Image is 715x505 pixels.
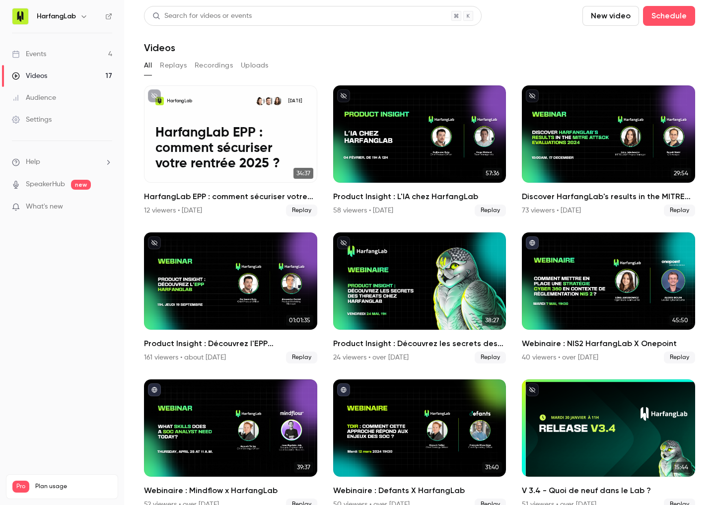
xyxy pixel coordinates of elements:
[522,232,695,363] a: 45:50Webinaire : NIS2 HarfangLab X Onepoint40 viewers • over [DATE]Replay
[333,191,506,203] h2: Product Insight : L'IA chez HarfangLab
[333,85,506,216] a: 57:36Product Insight : L'IA chez HarfangLab58 viewers • [DATE]Replay
[160,58,187,73] button: Replays
[144,485,317,497] h2: Webinaire : Mindflow x HarfangLab
[294,462,313,473] span: 39:37
[144,85,317,216] a: HarfangLab EPP : comment sécuriser votre rentrée 2025 ?HarfangLabLéna JakubowiczBastien Prodhomme...
[148,383,161,396] button: published
[148,89,161,102] button: unpublished
[526,89,539,102] button: unpublished
[333,85,506,216] li: Product Insight : L'IA chez HarfangLab
[241,58,269,73] button: Uploads
[526,383,539,396] button: unpublished
[293,168,313,179] span: 34:37
[333,353,409,362] div: 24 viewers • over [DATE]
[285,97,306,105] span: [DATE]
[475,205,506,216] span: Replay
[144,232,317,363] a: 01:01:35Product Insight : Découvrez l'EPP d'HarfangLab161 viewers • about [DATE]Replay
[482,315,502,326] span: 38:27
[286,315,313,326] span: 01:01:35
[148,236,161,249] button: unpublished
[273,97,282,105] img: Léna Jakubowicz
[167,98,192,104] p: HarfangLab
[333,338,506,350] h2: Product Insight : Découvrez les secrets des Threats chez HarfangLab
[144,58,152,73] button: All
[475,352,506,363] span: Replay
[522,85,695,216] a: 29:54Discover HarfangLab's results in the MITRE ATT&CK Evaluations 202473 viewers • [DATE]Replay
[12,71,47,81] div: Videos
[144,206,202,216] div: 12 viewers • [DATE]
[12,93,56,103] div: Audience
[669,315,691,326] span: 45:50
[522,191,695,203] h2: Discover HarfangLab's results in the MITRE ATT&CK Evaluations 2024
[144,6,695,499] section: Videos
[26,202,63,212] span: What's new
[12,49,46,59] div: Events
[671,168,691,179] span: 29:54
[522,353,598,362] div: 40 viewers • over [DATE]
[333,232,506,363] li: Product Insight : Découvrez les secrets des Threats chez HarfangLab
[526,236,539,249] button: published
[337,89,350,102] button: unpublished
[664,352,695,363] span: Replay
[37,11,76,21] h6: HarfangLab
[12,157,112,167] li: help-dropdown-opener
[12,115,52,125] div: Settings
[333,485,506,497] h2: Webinaire : Defants X HarfangLab
[100,203,112,212] iframe: Noticeable Trigger
[582,6,639,26] button: New video
[155,125,305,171] p: HarfangLab EPP : comment sécuriser votre rentrée 2025 ?
[152,11,252,21] div: Search for videos or events
[483,168,502,179] span: 57:36
[26,179,65,190] a: SpeakerHub
[256,97,265,105] img: Clothilde Fourdain
[522,485,695,497] h2: V 3.4 - Quoi de neuf dans le Lab ?
[144,191,317,203] h2: HarfangLab EPP : comment sécuriser votre rentrée 2025 ?
[664,205,695,216] span: Replay
[195,58,233,73] button: Recordings
[337,236,350,249] button: unpublished
[144,232,317,363] li: Product Insight : Découvrez l'EPP d'HarfangLab
[522,232,695,363] li: Webinaire : NIS2 HarfangLab X Onepoint
[71,180,91,190] span: new
[144,353,226,362] div: 161 viewers • about [DATE]
[522,338,695,350] h2: Webinaire : NIS2 HarfangLab X Onepoint
[643,6,695,26] button: Schedule
[522,206,581,216] div: 73 viewers • [DATE]
[12,481,29,493] span: Pro
[482,462,502,473] span: 31:40
[286,352,317,363] span: Replay
[671,462,691,473] span: 15:44
[333,232,506,363] a: 38:27Product Insight : Découvrez les secrets des Threats chez HarfangLab24 viewers • over [DATE]R...
[265,97,273,105] img: Bastien Prodhomme
[144,42,175,54] h1: Videos
[12,8,28,24] img: HarfangLab
[337,383,350,396] button: published
[286,205,317,216] span: Replay
[35,483,112,491] span: Plan usage
[26,157,40,167] span: Help
[522,85,695,216] li: Discover HarfangLab's results in the MITRE ATT&CK Evaluations 2024
[144,338,317,350] h2: Product Insight : Découvrez l'EPP d'HarfangLab
[333,206,393,216] div: 58 viewers • [DATE]
[144,85,317,216] li: HarfangLab EPP : comment sécuriser votre rentrée 2025 ?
